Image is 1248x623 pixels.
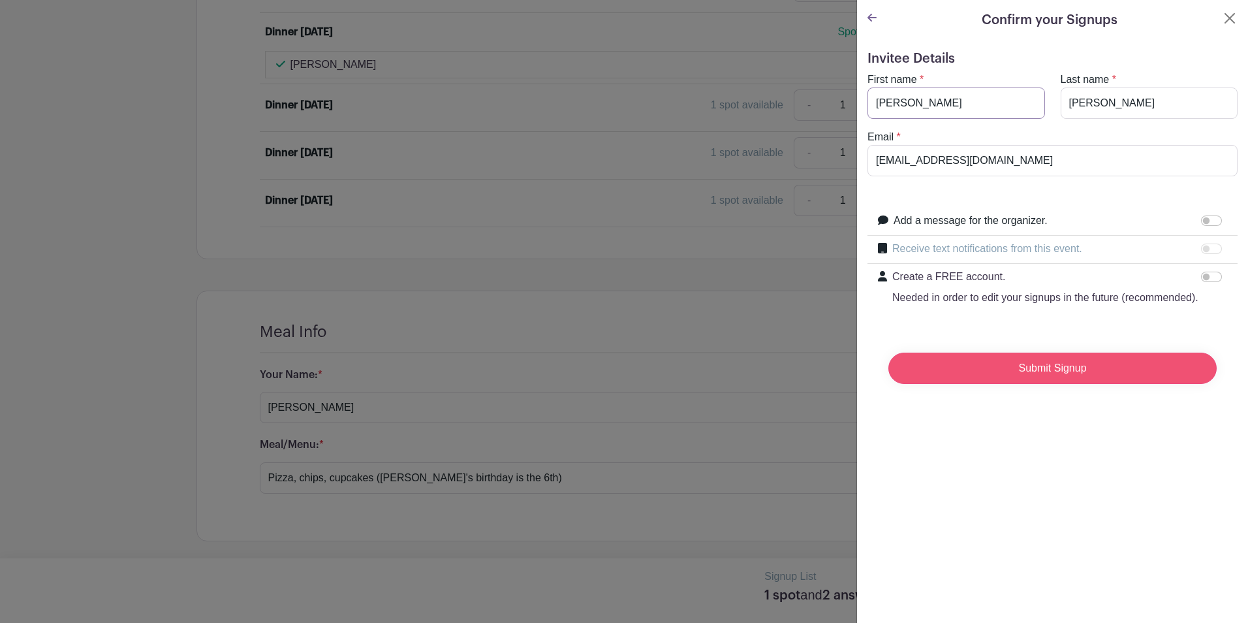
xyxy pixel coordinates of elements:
h5: Invitee Details [867,51,1238,67]
label: Email [867,129,894,145]
button: Close [1222,10,1238,26]
label: Last name [1061,72,1110,88]
label: Add a message for the organizer. [894,213,1048,229]
label: Receive text notifications from this event. [892,241,1082,257]
label: First name [867,72,917,88]
p: Needed in order to edit your signups in the future (recommended). [892,290,1198,306]
input: Submit Signup [888,353,1217,384]
h5: Confirm your Signups [982,10,1117,30]
p: Create a FREE account. [892,269,1198,285]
